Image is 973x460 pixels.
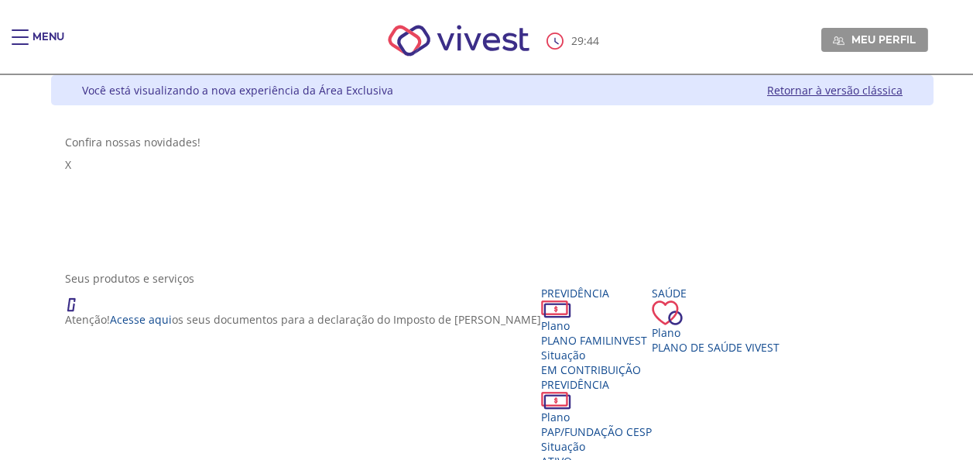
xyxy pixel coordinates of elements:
[541,392,571,410] img: ico_dinheiro.png
[652,325,779,340] div: Plano
[541,300,571,318] img: ico_dinheiro.png
[541,333,647,348] span: PLANO FAMILINVEST
[541,410,652,424] div: Plano
[833,35,845,46] img: Meu perfil
[82,83,393,98] div: Você está visualizando a nova experiência da Área Exclusiva
[541,424,652,439] span: PAP/FUNDAÇÃO CESP
[371,8,546,74] img: Vivest
[571,33,584,48] span: 29
[851,33,916,46] span: Meu perfil
[541,348,652,362] div: Situação
[65,157,71,172] span: X
[652,286,779,300] div: Saúde
[652,300,683,325] img: ico_coracao.png
[546,33,602,50] div: :
[541,377,652,392] div: Previdência
[65,286,91,312] img: ico_atencao.png
[541,318,652,333] div: Plano
[65,135,920,149] div: Confira nossas novidades!
[652,286,779,355] a: Saúde PlanoPlano de Saúde VIVEST
[652,340,779,355] span: Plano de Saúde VIVEST
[65,312,541,327] p: Atenção! os seus documentos para a declaração do Imposto de [PERSON_NAME]
[587,33,599,48] span: 44
[541,362,641,377] span: EM CONTRIBUIÇÃO
[821,28,928,51] a: Meu perfil
[541,286,652,377] a: Previdência PlanoPLANO FAMILINVEST SituaçãoEM CONTRIBUIÇÃO
[110,312,172,327] a: Acesse aqui
[33,29,64,60] div: Menu
[541,286,652,300] div: Previdência
[541,439,652,454] div: Situação
[65,135,920,256] section: <span lang="pt-BR" dir="ltr">Visualizador do Conteúdo da Web</span> 1
[767,83,903,98] a: Retornar à versão clássica
[65,271,920,286] div: Seus produtos e serviços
